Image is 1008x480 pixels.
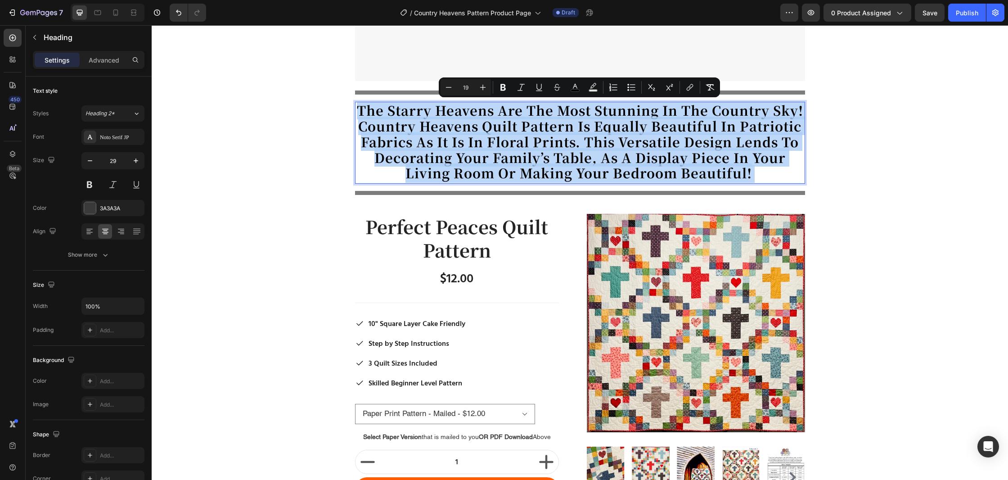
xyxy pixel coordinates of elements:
[439,77,720,97] div: Editor contextual toolbar
[33,109,49,118] div: Styles
[442,447,453,457] button: Carousel Back Arrow
[33,326,54,334] div: Padding
[44,32,141,43] p: Heading
[288,245,323,263] div: $12.00
[33,400,49,408] div: Image
[217,293,314,304] p: 10" Square Layer Cake Friendly
[327,408,381,415] strong: OR PDF Download
[205,76,652,157] span: The starry heavens are the most stunning in the country sky! Country Heavens quilt pattern is equ...
[100,326,142,335] div: Add...
[217,333,314,344] p: 3 Quilt Sizes Included
[9,96,22,103] div: 450
[33,429,62,441] div: Shape
[33,154,57,167] div: Size
[33,279,57,291] div: Size
[211,408,270,415] strong: Select Paper Version
[203,77,653,158] h2: Rich Text Editor. Editing area: main
[100,401,142,409] div: Add...
[203,452,407,476] button: BUY PATTERN
[33,204,47,212] div: Color
[85,109,115,118] span: Heading 2*
[217,353,314,363] p: Skilled Beginner Level Pattern
[922,9,937,17] span: Save
[59,7,63,18] p: 7
[410,8,412,18] span: /
[635,447,646,457] button: Carousel Next Arrow
[823,4,911,22] button: 0 product assigned
[977,436,999,457] div: Open Intercom Messenger
[33,87,58,95] div: Text style
[4,4,67,22] button: 7
[45,55,70,65] p: Settings
[33,247,144,263] button: Show more
[152,25,1008,480] iframe: Design area
[33,354,76,367] div: Background
[68,250,110,259] div: Show more
[414,8,531,18] span: Country Heavens Pattern Product Page
[82,298,144,314] input: Auto
[382,425,407,448] button: increment
[204,407,406,417] p: that is mailed to you Above
[33,133,44,141] div: Font
[33,377,47,385] div: Color
[7,165,22,172] div: Beta
[915,4,945,22] button: Save
[89,55,119,65] p: Advanced
[956,8,978,18] div: Publish
[435,189,653,407] img: Perfect Peaces Quilt Pattern - Easy Piecy Quilts
[33,451,50,459] div: Border
[217,313,314,324] p: Step by Step Instructions
[204,425,228,448] button: decrement
[100,377,142,385] div: Add...
[170,4,206,22] div: Undo/Redo
[948,4,986,22] button: Publish
[100,204,142,213] div: 3A3A3A
[562,9,575,17] span: Draft
[831,8,891,18] span: 0 product assigned
[33,302,48,310] div: Width
[100,133,142,141] div: Noto Serif JP
[81,105,144,122] button: Heading 2*
[228,425,382,448] input: quantity
[100,452,142,460] div: Add...
[203,189,407,237] a: Perfect Peaces Quilt Pattern
[33,226,58,238] div: Align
